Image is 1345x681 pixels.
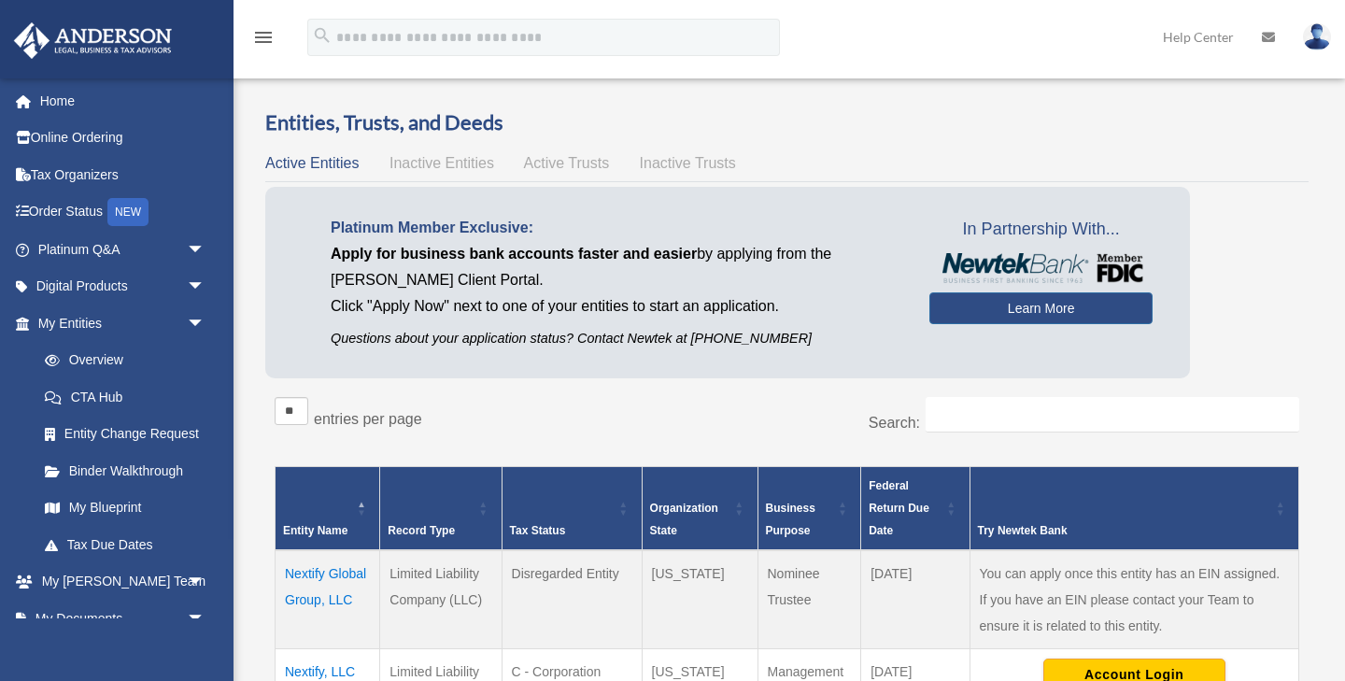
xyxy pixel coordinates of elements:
a: Platinum Q&Aarrow_drop_down [13,231,234,268]
i: menu [252,26,275,49]
span: Record Type [388,524,455,537]
a: My Blueprint [26,489,224,527]
span: arrow_drop_down [187,305,224,343]
span: Organization State [650,502,718,537]
a: Learn More [929,292,1153,324]
span: Federal Return Due Date [869,479,929,537]
a: Account Login [1043,665,1225,680]
a: Tax Organizers [13,156,234,193]
td: Disregarded Entity [502,550,642,649]
td: [US_STATE] [642,550,757,649]
td: Nextify Global Group, LLC [276,550,380,649]
td: Limited Liability Company (LLC) [380,550,502,649]
span: Apply for business bank accounts faster and easier [331,246,697,262]
th: Business Purpose: Activate to sort [757,466,861,550]
a: Home [13,82,234,120]
span: arrow_drop_down [187,268,224,306]
span: arrow_drop_down [187,600,224,638]
a: Order StatusNEW [13,193,234,232]
a: Entity Change Request [26,416,224,453]
span: Inactive Entities [389,155,494,171]
img: User Pic [1303,23,1331,50]
p: Questions about your application status? Contact Newtek at [PHONE_NUMBER] [331,327,901,350]
a: My Documentsarrow_drop_down [13,600,234,637]
td: Nominee Trustee [757,550,861,649]
th: Organization State: Activate to sort [642,466,757,550]
a: Binder Walkthrough [26,452,224,489]
p: by applying from the [PERSON_NAME] Client Portal. [331,241,901,293]
label: Search: [869,415,920,431]
a: CTA Hub [26,378,224,416]
td: [DATE] [861,550,970,649]
img: Anderson Advisors Platinum Portal [8,22,177,59]
label: entries per page [314,411,422,427]
a: My Entitiesarrow_drop_down [13,305,224,342]
a: menu [252,33,275,49]
span: Active Trusts [524,155,610,171]
span: arrow_drop_down [187,563,224,602]
th: Entity Name: Activate to invert sorting [276,466,380,550]
th: Tax Status: Activate to sort [502,466,642,550]
a: Online Ordering [13,120,234,157]
span: In Partnership With... [929,215,1153,245]
a: Tax Due Dates [26,526,224,563]
h3: Entities, Trusts, and Deeds [265,108,1309,137]
span: Inactive Trusts [640,155,736,171]
th: Record Type: Activate to sort [380,466,502,550]
span: Tax Status [510,524,566,537]
span: Entity Name [283,524,347,537]
a: Overview [26,342,215,379]
a: Digital Productsarrow_drop_down [13,268,234,305]
td: You can apply once this entity has an EIN assigned. If you have an EIN please contact your Team t... [970,550,1298,649]
p: Click "Apply Now" next to one of your entities to start an application. [331,293,901,319]
img: NewtekBankLogoSM.png [939,253,1143,283]
p: Platinum Member Exclusive: [331,215,901,241]
a: My [PERSON_NAME] Teamarrow_drop_down [13,563,234,601]
div: NEW [107,198,149,226]
i: search [312,25,333,46]
span: arrow_drop_down [187,231,224,269]
span: Business Purpose [766,502,815,537]
th: Try Newtek Bank : Activate to sort [970,466,1298,550]
div: Try Newtek Bank [978,519,1270,542]
span: Active Entities [265,155,359,171]
th: Federal Return Due Date: Activate to sort [861,466,970,550]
